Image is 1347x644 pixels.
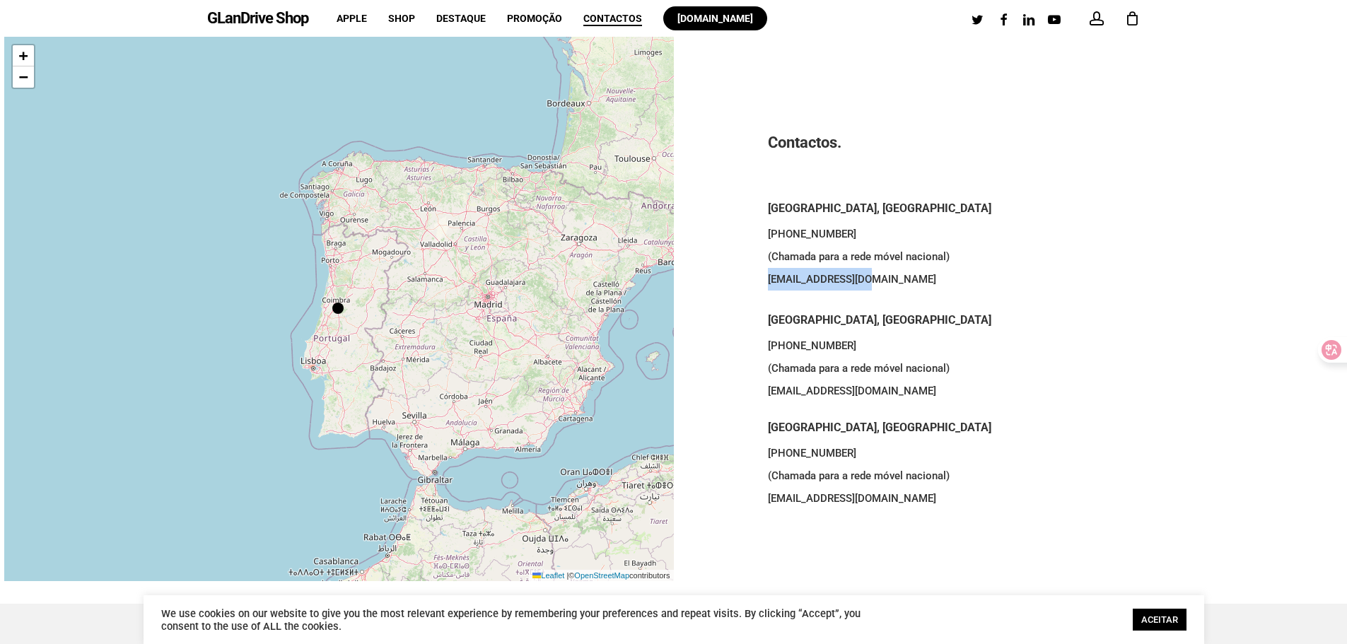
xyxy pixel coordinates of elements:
a: Contactos [583,13,642,23]
a: Leaflet [532,571,564,580]
a: ACEITAR [1133,609,1186,631]
h3: Contactos. [768,131,1249,155]
span: | [566,571,568,580]
span: Shop [388,13,415,24]
a: Promoção [507,13,562,23]
h5: [GEOGRAPHIC_DATA], [GEOGRAPHIC_DATA] [768,199,1249,218]
span: Apple [337,13,367,24]
p: [PHONE_NUMBER] (Chamada para a rede móvel nacional) [EMAIL_ADDRESS][DOMAIN_NAME] [768,334,1249,418]
span: Destaque [436,13,486,24]
h5: [GEOGRAPHIC_DATA], [GEOGRAPHIC_DATA] [768,418,1249,437]
span: − [18,68,28,86]
a: [DOMAIN_NAME] [663,13,767,23]
a: Destaque [436,13,486,23]
span: + [18,47,28,64]
a: GLanDrive Shop [207,11,308,26]
span: Promoção [507,13,562,24]
a: Apple [337,13,367,23]
span: Contactos [583,13,642,24]
a: Cart [1125,11,1141,26]
a: Shop [388,13,415,23]
span: [DOMAIN_NAME] [677,13,753,24]
p: [PHONE_NUMBER] (Chamada para a rede móvel nacional) [EMAIL_ADDRESS][DOMAIN_NAME] [768,223,1249,307]
a: Zoom out [13,66,34,88]
a: OpenStreetMap [574,571,629,580]
div: We use cookies on our website to give you the most relevant experience by remembering your prefer... [161,607,879,633]
p: [PHONE_NUMBER] (Chamada para a rede móvel nacional) [EMAIL_ADDRESS][DOMAIN_NAME] [768,442,1249,510]
a: Zoom in [13,45,34,66]
h5: [GEOGRAPHIC_DATA], [GEOGRAPHIC_DATA] [768,311,1249,329]
div: © contributors [529,570,673,582]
